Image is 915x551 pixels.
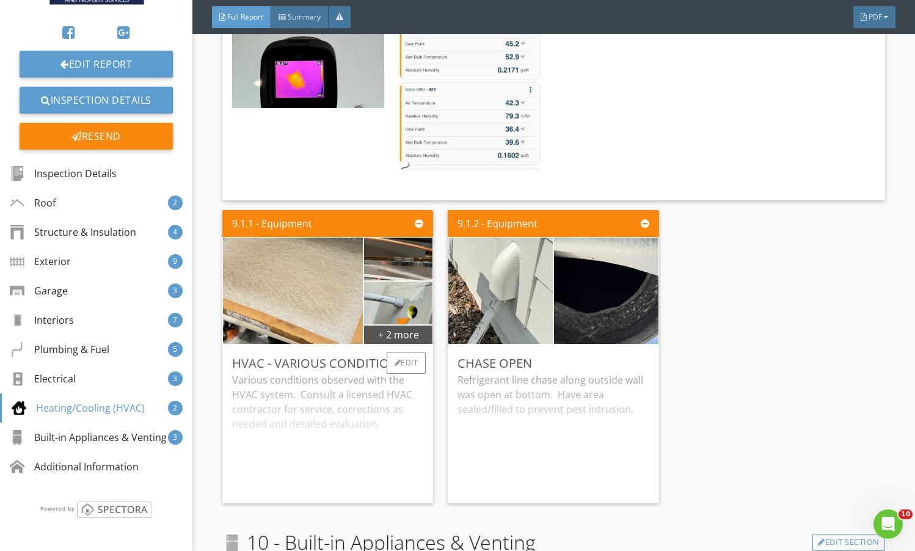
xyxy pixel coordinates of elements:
[457,354,649,373] div: Chase open
[869,12,882,22] span: PDF
[288,12,321,22] span: Summary
[168,401,183,415] div: 2
[345,205,452,312] img: photo.jpg
[227,12,263,22] span: Full Report
[10,313,74,327] div: Interiors
[10,430,167,445] div: Built-in Appliances & Venting
[457,216,538,231] div: 9.1.2 - Equipment
[10,371,76,386] div: Electrical
[38,501,153,519] img: powered_by_spectora_2.png
[364,324,433,344] div: + 2 more
[387,352,426,374] div: Edit
[10,254,71,269] div: Exterior
[20,87,173,114] a: Inspection Details
[12,401,145,415] div: Heating/Cooling (HVAC)
[370,160,631,421] img: photo.jpg
[20,123,173,150] div: Resend
[232,354,424,373] div: HVAC - Various Conditions
[168,225,183,239] div: 4
[10,195,56,210] div: Roof
[10,166,117,181] div: Inspection Details
[20,51,173,78] a: Edit Report
[168,313,183,327] div: 7
[232,216,312,231] div: 9.1.1 - Equipment
[812,534,885,551] a: Edit Section
[168,195,183,210] div: 2
[873,509,903,539] iframe: Intercom live chat
[899,509,913,519] span: 10
[160,158,426,423] img: data
[168,342,183,357] div: 5
[168,254,183,269] div: 9
[10,459,139,474] div: Additional Information
[476,160,737,421] img: photo.jpg
[345,249,452,356] img: data
[10,283,68,298] div: Garage
[168,371,183,386] div: 3
[168,283,183,298] div: 3
[168,430,183,445] div: 3
[10,225,136,239] div: Structure & Insulation
[10,342,109,357] div: Plumbing & Fuel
